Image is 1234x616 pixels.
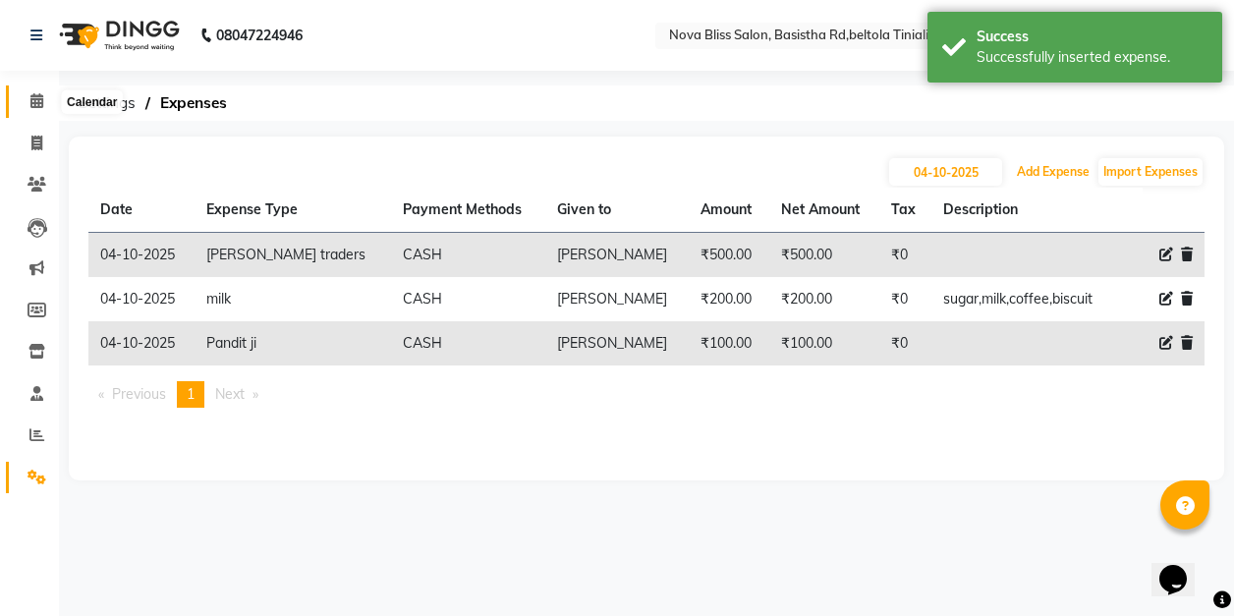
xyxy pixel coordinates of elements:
[391,188,544,233] th: Payment Methods
[769,321,879,365] td: ₹100.00
[88,321,195,365] td: 04-10-2025
[931,188,1118,233] th: Description
[88,381,1205,408] nav: Pagination
[62,90,122,114] div: Calendar
[391,277,544,321] td: CASH
[195,233,391,278] td: [PERSON_NAME] traders
[879,321,931,365] td: ₹0
[195,277,391,321] td: milk
[977,27,1207,47] div: Success
[889,158,1002,186] input: PLACEHOLDER.DATE
[545,321,690,365] td: [PERSON_NAME]
[689,188,769,233] th: Amount
[195,321,391,365] td: Pandit ji
[112,385,166,403] span: Previous
[931,277,1118,321] td: sugar,milk,coffee,biscuit
[88,233,195,278] td: 04-10-2025
[879,233,931,278] td: ₹0
[50,8,185,63] img: logo
[769,277,879,321] td: ₹200.00
[689,277,769,321] td: ₹200.00
[88,277,195,321] td: 04-10-2025
[689,233,769,278] td: ₹500.00
[1151,537,1214,596] iframe: chat widget
[879,188,931,233] th: Tax
[1012,158,1094,186] button: Add Expense
[1098,158,1203,186] button: Import Expenses
[545,277,690,321] td: [PERSON_NAME]
[689,321,769,365] td: ₹100.00
[977,47,1207,68] div: Successfully inserted expense.
[391,233,544,278] td: CASH
[769,188,879,233] th: Net Amount
[391,321,544,365] td: CASH
[879,277,931,321] td: ₹0
[88,188,195,233] th: Date
[545,233,690,278] td: [PERSON_NAME]
[215,385,245,403] span: Next
[769,233,879,278] td: ₹500.00
[195,188,391,233] th: Expense Type
[187,385,195,403] span: 1
[545,188,690,233] th: Given to
[150,85,237,121] span: Expenses
[216,8,303,63] b: 08047224946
